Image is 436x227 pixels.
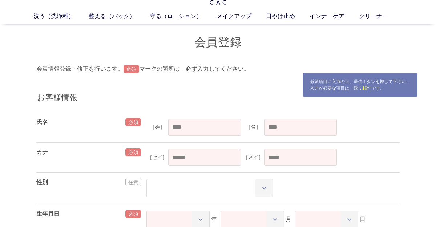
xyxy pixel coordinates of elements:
label: 性別 [36,179,48,185]
label: カナ [36,149,48,155]
a: クリーナー [359,12,403,21]
label: ［メイ］ [242,154,264,161]
a: 整える（パック） [89,12,150,21]
a: 日やけ止め [266,12,310,21]
p: 会員情報登録・修正を行います。 マークの箇所は、必ず入力してください。 [36,65,400,73]
span: 10 [362,86,367,91]
a: 守る（ローション） [150,12,217,21]
div: 必須項目に入力の上、送信ボタンを押して下さい。 入力が必要な項目は、残り 件です。 [302,73,418,97]
a: 洗う（洗浄料） [33,12,89,21]
span: 年 月 日 [146,216,366,222]
label: 氏名 [36,119,48,125]
label: ［セイ］ [146,154,168,161]
label: 生年月日 [36,211,60,217]
label: ［姓］ [146,124,168,131]
a: インナーケア [310,12,359,21]
a: メイクアップ [217,12,266,21]
h1: 会員登録 [36,34,400,50]
p: お客様情報 [36,91,400,105]
label: ［名］ [242,124,264,131]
